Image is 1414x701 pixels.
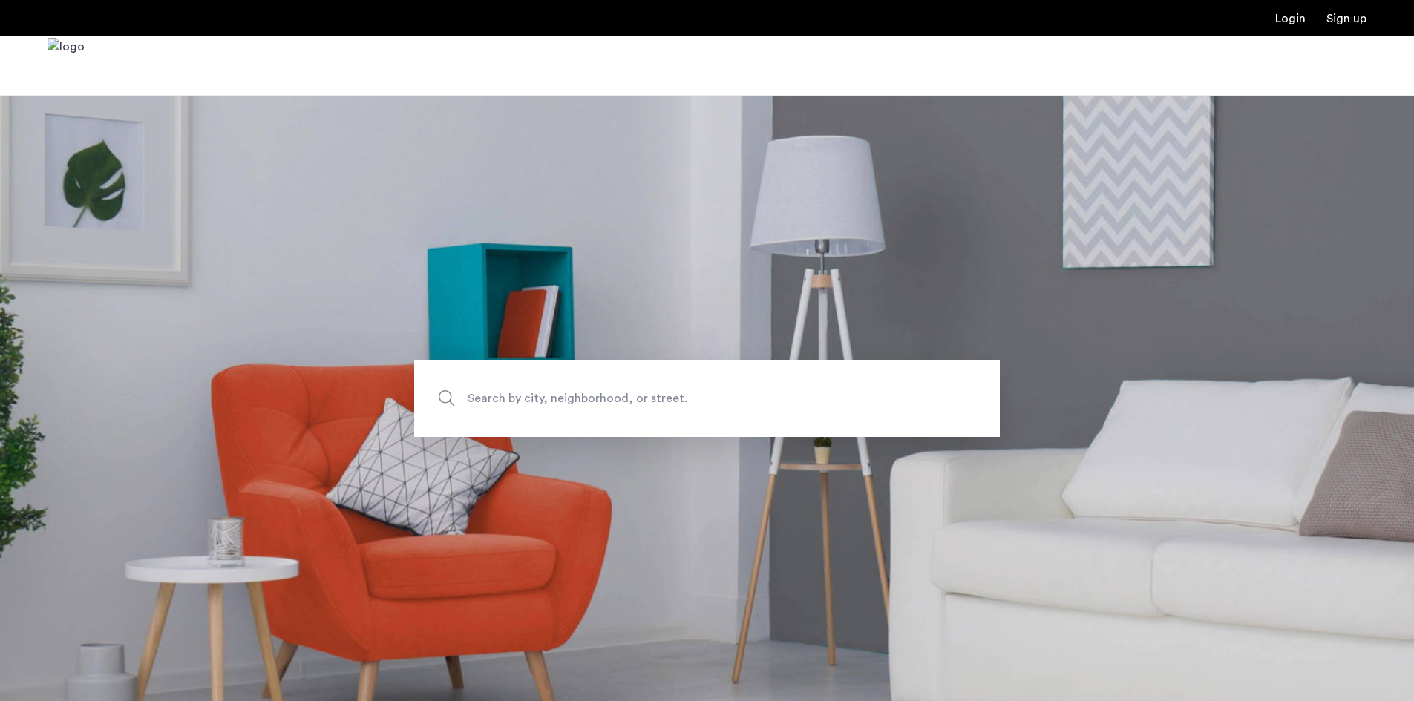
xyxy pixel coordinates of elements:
input: Apartment Search [414,360,1000,437]
img: logo [48,38,85,93]
a: Login [1275,13,1306,24]
a: Registration [1326,13,1366,24]
span: Search by city, neighborhood, or street. [468,388,877,408]
a: Cazamio Logo [48,38,85,93]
